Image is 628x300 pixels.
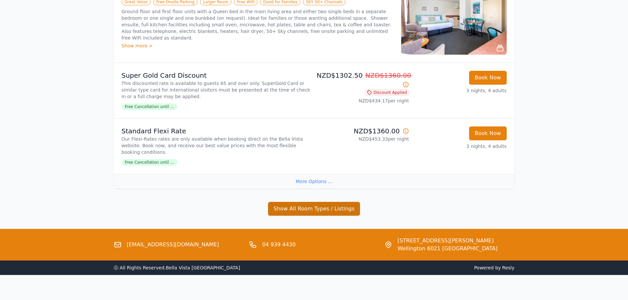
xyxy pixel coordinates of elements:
button: Book Now [469,126,507,140]
p: 3 nights, 4 adults [414,143,507,150]
p: NZD$1360.00 [317,126,409,136]
button: Show All Room Types / Listings [268,202,360,216]
a: Resly [502,265,514,270]
span: Discount Applied [365,89,409,96]
p: Standard Flexi Rate [122,126,312,136]
p: Ground floor and first floor units with a Queen bed in the main living area and either two single... [122,8,393,41]
p: Our Flexi-Rates rates are only available when booking direct on the Bella Vista website. Book now... [122,136,312,155]
span: Wellington 6021 [GEOGRAPHIC_DATA] [398,245,498,253]
span: ⓒ All Rights Reserved. Bella Vista [GEOGRAPHIC_DATA] [114,265,240,270]
p: NZD$434.17 per night [317,97,409,104]
p: Super Gold Card Discount [122,71,312,80]
div: Show more > [122,42,393,49]
p: NZD$453.33 per night [317,136,409,142]
div: More Options ... [114,174,515,189]
span: Free Cancellation until ... [122,103,177,110]
span: NZD$1360.00 [365,71,411,79]
button: Book Now [469,71,507,85]
p: NZD$1302.50 [317,71,409,89]
a: [EMAIL_ADDRESS][DOMAIN_NAME] [127,241,219,249]
span: Free Cancellation until ... [122,159,177,166]
a: 04 939 4430 [262,241,296,249]
span: [STREET_ADDRESS][PERSON_NAME] [398,237,498,245]
p: 3 nights, 4 adults [414,87,507,94]
p: This discounted rate is available to guests 65 and over only. SuperGold Card or similar type card... [122,80,312,100]
span: Powered by [317,264,515,271]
